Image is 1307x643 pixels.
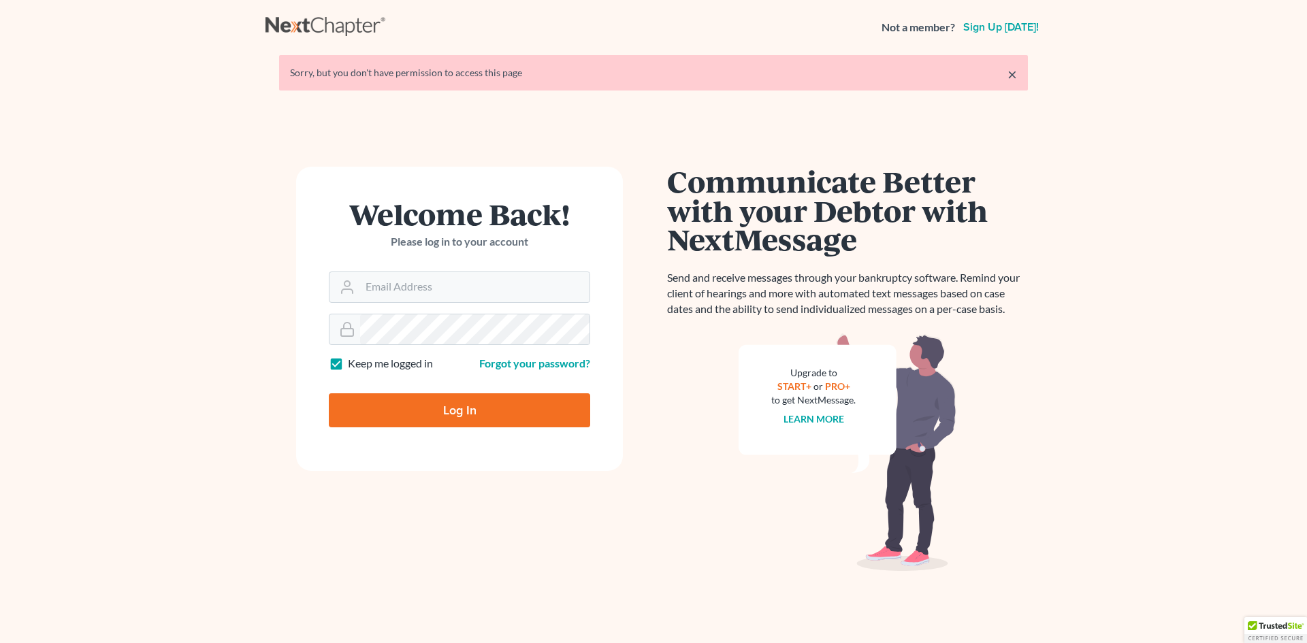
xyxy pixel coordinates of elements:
h1: Welcome Back! [329,199,590,229]
label: Keep me logged in [348,356,433,372]
div: TrustedSite Certified [1244,617,1307,643]
p: Send and receive messages through your bankruptcy software. Remind your client of hearings and mo... [667,270,1028,317]
span: or [813,380,823,392]
img: nextmessage_bg-59042aed3d76b12b5cd301f8e5b87938c9018125f34e5fa2b7a6b67550977c72.svg [739,333,956,572]
div: to get NextMessage. [771,393,856,407]
div: Sorry, but you don't have permission to access this page [290,66,1017,80]
a: START+ [777,380,811,392]
input: Log In [329,393,590,427]
h1: Communicate Better with your Debtor with NextMessage [667,167,1028,254]
a: Forgot your password? [479,357,590,369]
p: Please log in to your account [329,234,590,250]
a: Sign up [DATE]! [961,22,1042,33]
a: PRO+ [825,380,850,392]
input: Email Address [360,272,590,302]
div: Upgrade to [771,366,856,380]
strong: Not a member? [882,20,955,35]
a: × [1007,66,1017,82]
a: Learn more [784,413,844,425]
